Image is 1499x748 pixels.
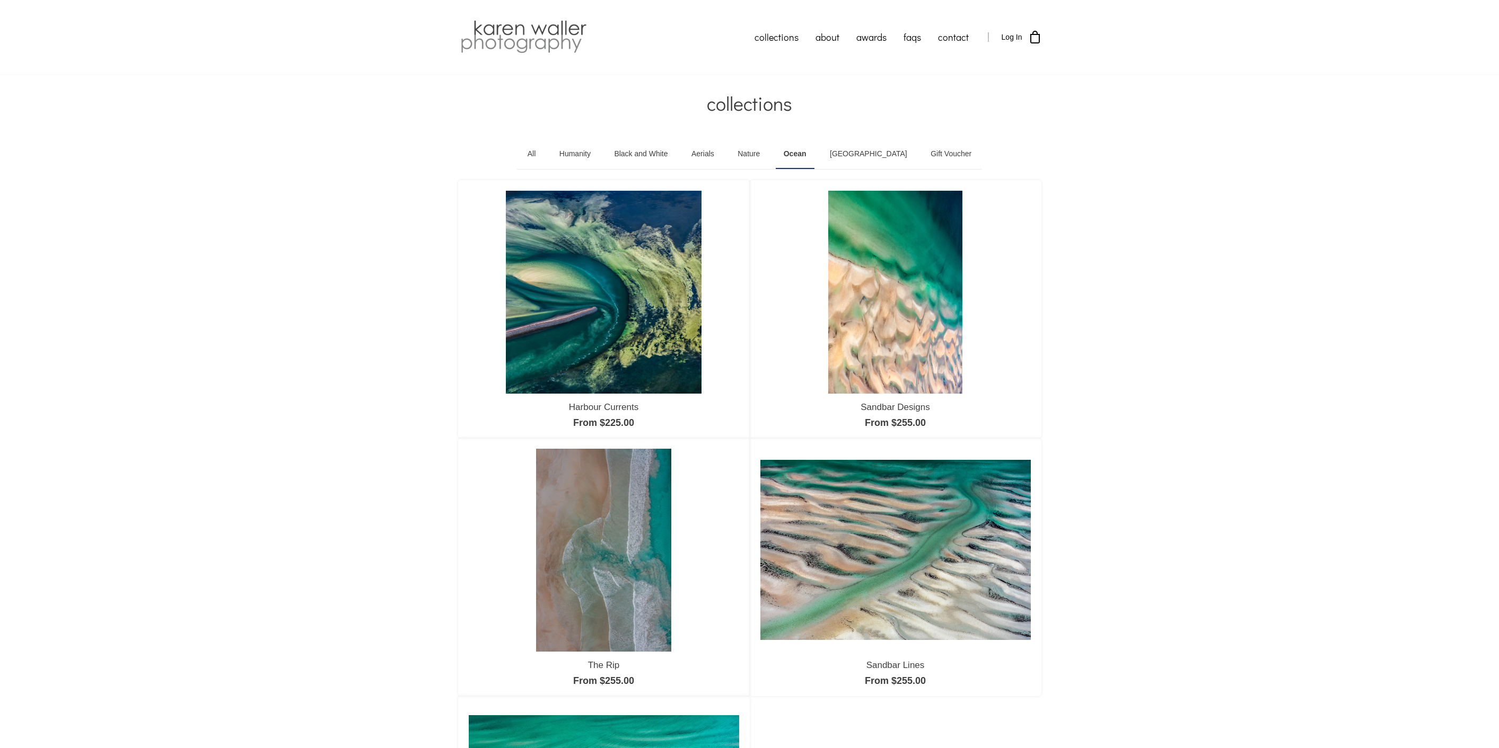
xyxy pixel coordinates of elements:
[865,417,926,428] a: From $255.00
[588,660,620,670] a: The Rip
[923,139,979,169] a: Gift Voucher
[506,191,702,393] img: Harbour Currents
[730,139,768,169] a: Nature
[573,675,634,686] a: From $255.00
[520,139,544,169] a: All
[1002,33,1022,41] span: Log In
[866,660,925,670] a: Sandbar Lines
[861,402,930,412] a: Sandbar Designs
[569,402,638,412] a: Harbour Currents
[865,675,926,686] a: From $255.00
[551,139,599,169] a: Humanity
[895,24,930,50] a: faqs
[760,460,1031,640] img: Sandbar Lines
[707,91,792,116] span: collections
[606,139,676,169] a: Black and White
[822,139,915,169] a: [GEOGRAPHIC_DATA]
[930,24,977,50] a: contact
[573,417,634,428] a: From $225.00
[807,24,848,50] a: about
[458,19,589,56] img: Karen Waller Photography
[683,139,722,169] a: Aerials
[746,24,807,50] a: collections
[848,24,895,50] a: awards
[776,139,814,169] a: Ocean
[536,449,671,651] img: The Rip
[828,191,963,393] img: Sandbar Designs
